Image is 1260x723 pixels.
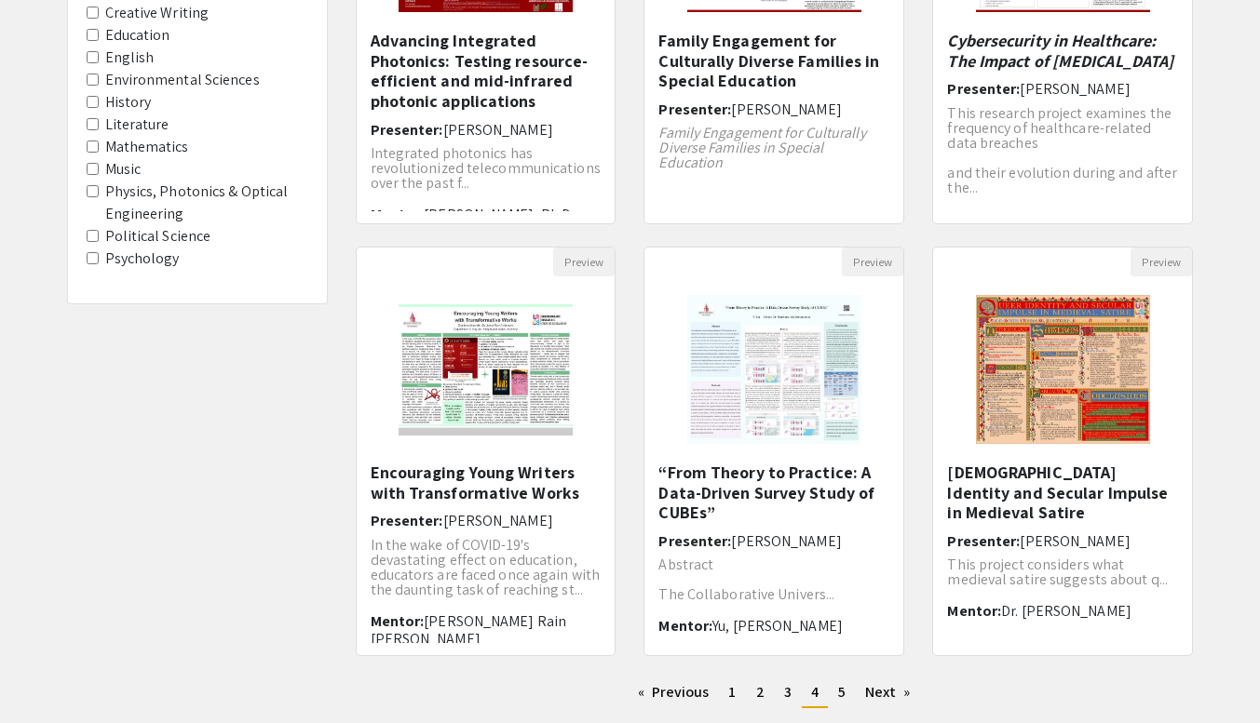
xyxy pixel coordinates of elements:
[105,114,169,136] label: Literature
[838,682,846,702] span: 5
[947,80,1178,98] h6: Presenter:
[658,532,889,550] h6: Presenter:
[658,555,713,574] span: Abstract
[371,121,602,139] h6: Presenter:
[443,120,553,140] span: [PERSON_NAME]
[932,247,1193,656] div: Open Presentation <p>Queer Identity and Secular Impulse in Medieval Satire</p><p><br></p>
[1020,79,1130,99] span: [PERSON_NAME]
[731,531,841,551] span: [PERSON_NAME]
[1020,531,1130,551] span: [PERSON_NAME]
[1001,209,1111,229] span: [PERSON_NAME]
[356,247,616,656] div: Open Presentation <p>Encouraging Young Writers with Transformative Works</p>
[105,136,189,158] label: Mathematics
[1131,248,1192,276] button: Preview
[14,639,79,709] iframe: Chat
[669,276,880,462] img: <p><span style="color: black;">“From Theory to Practice: A Data-Driven Survey Study of CUBEs”</sp...
[105,47,155,69] label: English
[947,209,1001,229] span: Mentor:
[371,512,602,529] h6: Presenter:
[371,611,567,649] span: [PERSON_NAME] Rain [PERSON_NAME]
[658,584,834,604] span: The Collaborative Univers...
[811,682,819,702] span: 4
[784,682,792,702] span: 3
[424,205,571,224] span: [PERSON_NAME], Ph.D
[957,276,1169,462] img: <p>Queer Identity and Secular Impulse in Medieval Satire</p><p><br></p>
[105,2,210,24] label: Creative Writing
[842,248,903,276] button: Preview
[947,30,1173,72] em: Cybersecurity in Healthcare: The Impact of [MEDICAL_DATA]
[371,462,602,502] h5: Encouraging Young Writers with Transformative Works
[380,276,591,462] img: <p>Encouraging Young Writers with Transformative Works</p>
[658,616,712,636] span: Mentor:
[856,678,920,706] a: Next page
[658,31,889,91] h5: Family Engagement for Culturally Diverse Families in Special Education
[756,682,765,702] span: 2
[371,611,425,631] span: Mentor:
[947,166,1178,195] p: and their evolution during and after the...
[553,248,615,276] button: Preview
[947,555,1168,589] span: This project considers what medieval satire suggests about q...
[731,100,841,119] span: [PERSON_NAME]
[947,532,1178,550] h6: Presenter:
[105,225,211,248] label: Political Science
[712,616,843,636] span: Yu, [PERSON_NAME]
[371,205,425,224] span: Mentor:
[371,31,602,111] h5: Advancing Integrated Photonics: Testing resource-efficient and mid-infrared photonic applications
[371,538,602,597] p: In the wake of COVID-19's devastating effect on education, educators are faced once again with th...
[644,247,904,656] div: Open Presentation <p><span style="color: black;">“From Theory to Practice: A Data-Driven Survey S...
[356,678,1194,708] ul: Pagination
[105,181,308,225] label: Physics, Photonics & Optical Engineering
[728,682,736,702] span: 1
[105,91,152,114] label: History
[947,462,1178,523] h5: [DEMOGRAPHIC_DATA] Identity and Secular Impulse in Medieval Satire
[105,69,260,91] label: Environmental Sciences
[947,106,1178,151] p: This research project examines the frequency of healthcare-related data breaches
[658,123,865,172] em: Family Engagement for Culturally Diverse Families in Special Education
[371,143,601,193] span: Integrated photonics has revolutionized telecommunications over the past f...
[658,100,889,118] h6: Presenter:
[105,158,142,181] label: Music
[629,678,719,706] a: Previous page
[443,511,553,530] span: [PERSON_NAME]
[658,462,889,523] h5: “From Theory to Practice: A Data-Driven Survey Study of CUBEs”
[105,24,170,47] label: Education
[947,601,1001,621] span: Mentor:
[105,248,180,270] label: Psychology
[1001,601,1131,621] span: Dr. [PERSON_NAME]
